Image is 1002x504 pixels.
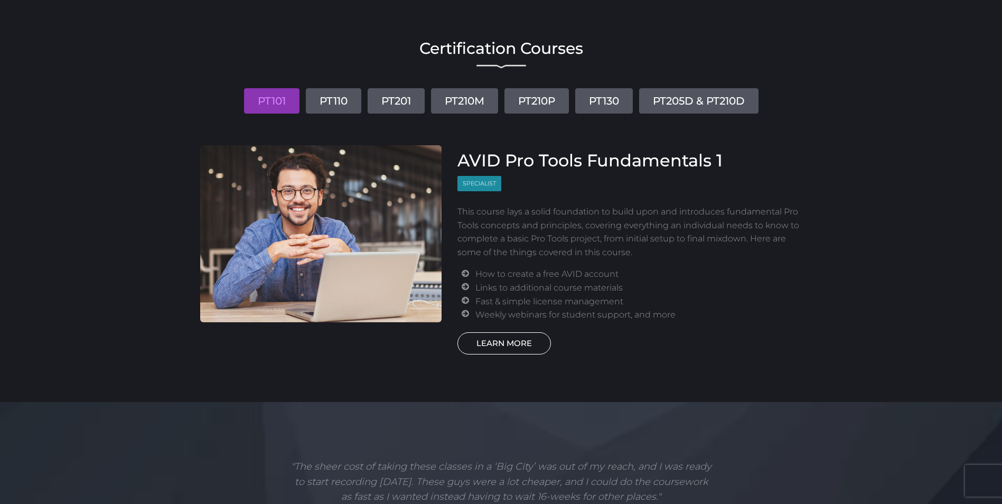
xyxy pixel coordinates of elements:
[475,308,802,322] li: Weekly webinars for student support, and more
[244,88,299,114] a: PT101
[431,88,498,114] a: PT210M
[475,295,802,309] li: Fast & simple license management
[575,88,633,114] a: PT130
[368,88,425,114] a: PT201
[457,176,501,191] span: Specialist
[504,88,569,114] a: PT210P
[475,281,802,295] li: Links to additional course materials
[457,205,802,259] p: This course lays a solid foundation to build upon and introduces fundamental Pro Tools concepts a...
[457,151,802,171] h3: AVID Pro Tools Fundamentals 1
[457,332,551,354] a: LEARN MORE
[639,88,758,114] a: PT205D & PT210D
[476,64,526,69] img: decorative line
[475,267,802,281] li: How to create a free AVID account
[200,145,442,322] img: AVID Pro Tools Fundamentals 1 Course
[200,41,802,57] h2: Certification Courses
[306,88,361,114] a: PT110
